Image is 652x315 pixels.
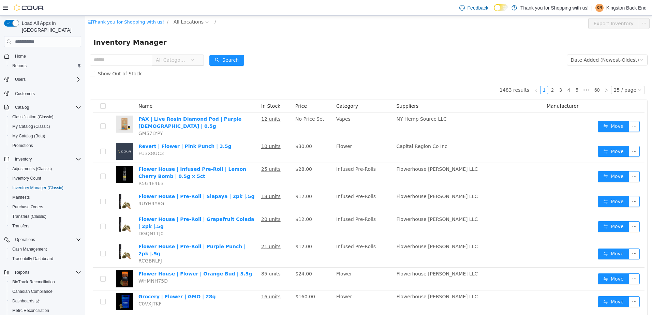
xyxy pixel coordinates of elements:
[449,73,453,77] i: icon: left
[7,254,84,264] button: Traceabilty Dashboard
[248,252,308,275] td: Flower
[12,133,45,139] span: My Catalog (Beta)
[8,21,86,32] span: Inventory Manager
[10,132,48,140] a: My Catalog (Beta)
[472,71,479,78] a: 3
[471,70,479,78] li: 3
[552,72,557,77] i: icon: down
[507,71,517,78] a: 60
[12,195,30,200] span: Manifests
[10,113,81,121] span: Classification (Classic)
[513,258,544,269] button: icon: swapMove
[53,285,76,291] span: C0VXJTKF
[2,4,79,9] a: icon: shopThank you for Shopping with us!
[12,155,34,163] button: Inventory
[251,88,273,93] span: Category
[544,206,554,216] button: icon: ellipsis
[529,71,551,78] div: 25 / page
[210,151,227,156] span: $28.00
[520,4,589,12] p: Thank you for Shopping with us!
[311,255,392,261] span: Flowerhouse [PERSON_NAME] LLC
[7,212,84,221] button: Transfers (Classic)
[7,202,84,212] button: Purchase Orders
[311,228,392,234] span: Flowerhouse [PERSON_NAME] LLC
[248,225,308,252] td: Infused Pre-Rolls
[176,101,195,106] u: 12 units
[10,132,81,140] span: My Catalog (Beta)
[517,70,525,78] li: Next Page
[10,113,56,121] a: Classification (Classic)
[12,236,81,244] span: Operations
[10,245,81,253] span: Cash Management
[12,52,29,60] a: Home
[53,215,78,221] span: DGQN1TJ0
[311,201,392,206] span: Flowerhouse [PERSON_NAME] LLC
[10,184,81,192] span: Inventory Manager (Classic)
[12,166,52,171] span: Adjustments (Classic)
[311,278,392,284] span: Flowerhouse [PERSON_NAME] LLC
[513,233,544,244] button: icon: swapMove
[12,268,32,276] button: Reports
[447,70,455,78] li: Previous Page
[12,63,27,69] span: Reports
[248,275,308,298] td: Flower
[554,42,558,47] i: icon: down
[494,4,508,11] input: Dark Mode
[53,88,67,93] span: Name
[544,258,554,269] button: icon: ellipsis
[10,222,32,230] a: Transfers
[7,183,84,193] button: Inventory Manager (Classic)
[10,141,81,150] span: Promotions
[176,201,195,206] u: 20 units
[1,235,84,244] button: Operations
[311,178,392,183] span: Flowerhouse [PERSON_NAME] LLC
[53,228,160,241] a: Flower House | Pre-Roll | Purple Punch | 2pk |.5g
[496,70,507,78] span: •••
[31,200,48,217] img: Flower House | Pre-Roll | Grapefruit Colada | 2pk |.5g hero shot
[12,75,81,84] span: Users
[12,308,49,313] span: Metrc Reconciliation
[311,151,392,156] span: Flowerhouse [PERSON_NAME] LLC
[10,287,55,296] a: Canadian Compliance
[1,154,84,164] button: Inventory
[10,174,44,182] a: Inventory Count
[12,176,41,181] span: Inventory Count
[553,2,564,13] button: icon: ellipsis
[31,277,48,295] img: Grocery | Flower | GMO | 28g hero shot
[544,233,554,244] button: icon: ellipsis
[53,135,79,140] span: FU3X8UC3
[53,242,77,248] span: RCGBRLFJ
[210,228,227,234] span: $12.00
[10,193,81,201] span: Manifests
[1,268,84,277] button: Reports
[10,212,49,221] a: Transfers (Classic)
[12,103,32,111] button: Catalog
[461,88,493,93] span: Manufacturer
[513,130,544,141] button: icon: swapMove
[488,70,496,78] li: 5
[311,128,362,133] span: Capital Region Co Inc
[7,287,84,296] button: Canadian Compliance
[12,75,28,84] button: Users
[19,20,81,33] span: Load All Apps in [GEOGRAPHIC_DATA]
[53,185,79,191] span: 4UYH4Y8G
[248,175,308,197] td: Infused Pre-Rolls
[53,115,78,120] span: GM57LYPY
[15,77,26,82] span: Users
[479,70,488,78] li: 4
[53,101,156,113] a: PAX | Live Rosin Diamond Pod | Purple [DEMOGRAPHIC_DATA] | 0.5g
[248,124,308,147] td: Flower
[10,255,56,263] a: Traceabilty Dashboard
[1,51,84,61] button: Home
[12,204,43,210] span: Purchase Orders
[480,71,487,78] a: 4
[176,255,195,261] u: 85 units
[10,222,81,230] span: Transfers
[15,237,35,242] span: Operations
[544,130,554,141] button: icon: ellipsis
[544,155,554,166] button: icon: ellipsis
[10,287,81,296] span: Canadian Compliance
[53,151,161,163] a: Flower House | Infused Pre-Roll | Lemon Cherry Bomb | 0.5g x 5ct
[88,2,118,10] span: All Locations
[12,298,40,304] span: Dashboards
